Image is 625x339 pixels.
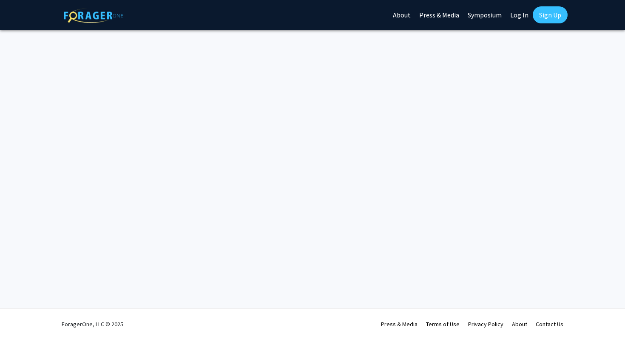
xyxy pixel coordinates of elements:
a: About [512,320,527,328]
a: Contact Us [536,320,563,328]
div: ForagerOne, LLC © 2025 [62,309,123,339]
a: Sign Up [533,6,568,23]
a: Terms of Use [426,320,460,328]
a: Press & Media [381,320,418,328]
a: Privacy Policy [468,320,503,328]
img: ForagerOne Logo [64,8,123,23]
